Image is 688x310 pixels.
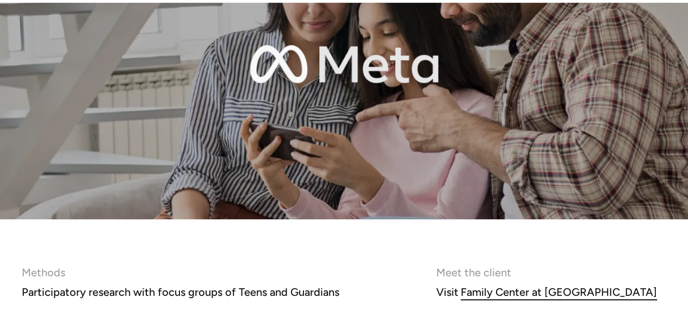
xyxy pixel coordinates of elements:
[461,282,657,302] div: Family Center at [GEOGRAPHIC_DATA]
[436,282,458,302] div: Visit
[22,282,339,302] div: Participatory research with focus groups of Teens and Guardians
[22,263,339,282] div: Methods
[246,9,442,120] img: Meta logo
[436,263,659,282] div: Meet the client
[436,282,659,302] a: VisitFamily Center at [GEOGRAPHIC_DATA]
